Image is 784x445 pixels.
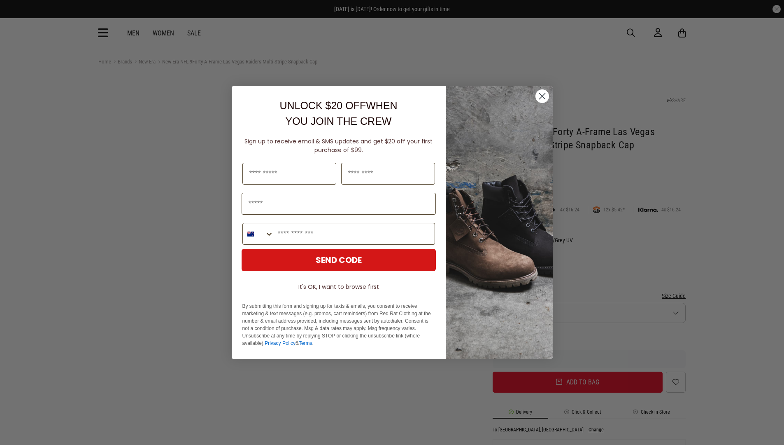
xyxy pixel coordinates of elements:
[242,163,336,185] input: First Name
[265,340,295,346] a: Privacy Policy
[242,249,436,271] button: SEND CODE
[243,223,274,244] button: Search Countries
[247,231,254,237] img: New Zealand
[446,86,553,359] img: f7662613-148e-4c88-9575-6c6b5b55a647.jpeg
[366,100,397,111] span: WHEN
[299,340,312,346] a: Terms
[242,279,436,294] button: It's OK, I want to browse first
[242,193,436,215] input: Email
[7,3,31,28] button: Open LiveChat chat widget
[279,100,366,111] span: UNLOCK $20 OFF
[242,302,435,347] p: By submitting this form and signing up for texts & emails, you consent to receive marketing & tex...
[286,115,392,127] span: YOU JOIN THE CREW
[535,89,549,103] button: Close dialog
[244,137,433,154] span: Sign up to receive email & SMS updates and get $20 off your first purchase of $99.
